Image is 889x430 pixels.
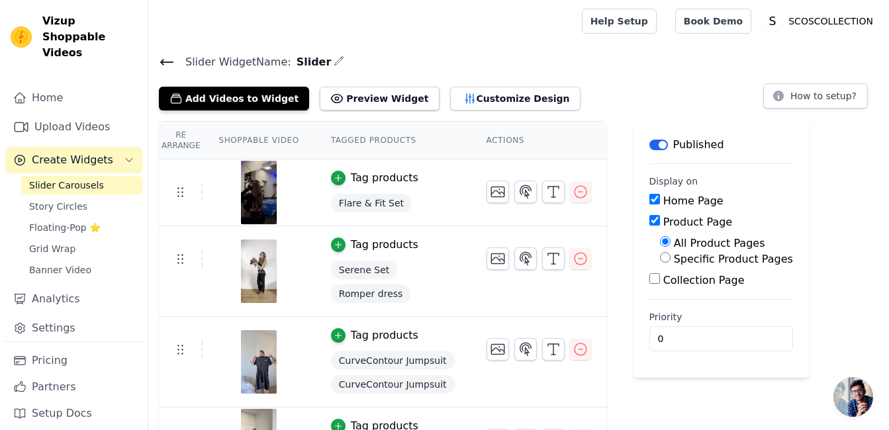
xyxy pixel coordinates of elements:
span: Slider Widget Name: [175,54,291,70]
span: Slider [291,54,332,70]
p: SCOSCOLLECTION [783,9,878,33]
span: Create Widgets [32,152,113,168]
a: Home [5,85,142,111]
button: Tag products [331,237,418,253]
div: Tag products [351,170,418,186]
a: Upload Videos [5,114,142,140]
button: Add Videos to Widget [159,87,309,110]
label: Collection Page [663,274,745,286]
button: Change Thumbnail [487,247,509,270]
span: CurveContour Jumpsuit [331,351,455,370]
div: Tag products [351,327,418,343]
label: Specific Product Pages [674,253,793,265]
a: Book Demo [675,9,751,34]
button: Change Thumbnail [487,181,509,203]
label: Priority [649,310,793,323]
span: Story Circles [29,200,87,213]
div: Open de chat [833,377,873,417]
span: Romper dress [331,284,411,303]
p: Published [673,137,724,153]
img: vizup-images-2841.jpg [240,161,277,224]
span: Floating-Pop ⭐ [29,221,101,234]
a: Floating-Pop ⭐ [21,218,142,237]
button: How to setup? [763,83,868,108]
span: CurveContour Jumpsuit [331,375,455,394]
label: Product Page [663,216,733,228]
button: Preview Widget [320,87,439,110]
span: Vizup Shoppable Videos [42,13,137,61]
th: Shoppable Video [203,122,314,159]
button: Tag products [331,327,418,343]
a: Story Circles [21,197,142,216]
a: Analytics [5,286,142,312]
a: Help Setup [582,9,657,34]
span: Slider Carousels [29,179,104,192]
button: Create Widgets [5,147,142,173]
span: Grid Wrap [29,242,75,255]
button: S SCOSCOLLECTION [762,9,878,33]
legend: Display on [649,175,698,188]
button: Customize Design [450,87,581,110]
img: vizup-images-de0c.png [240,239,277,303]
button: Change Thumbnail [487,338,509,361]
button: Tag products [331,170,418,186]
a: Slider Carousels [21,176,142,194]
th: Tagged Products [315,122,471,159]
img: vizup-images-dc95.png [240,330,277,394]
a: Pricing [5,347,142,374]
a: How to setup? [763,93,868,105]
img: Vizup [11,26,32,48]
a: Partners [5,374,142,400]
a: Banner Video [21,261,142,279]
span: Banner Video [29,263,91,277]
label: Home Page [663,194,724,207]
div: Edit Name [334,53,344,71]
span: Flare & Fit Set [331,194,412,212]
th: Actions [471,122,607,159]
label: All Product Pages [674,237,765,249]
a: Settings [5,315,142,341]
text: S [769,15,776,28]
div: Tag products [351,237,418,253]
a: Setup Docs [5,400,142,427]
a: Grid Wrap [21,239,142,258]
span: Serene Set [331,261,398,279]
th: Re Arrange [159,122,203,159]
